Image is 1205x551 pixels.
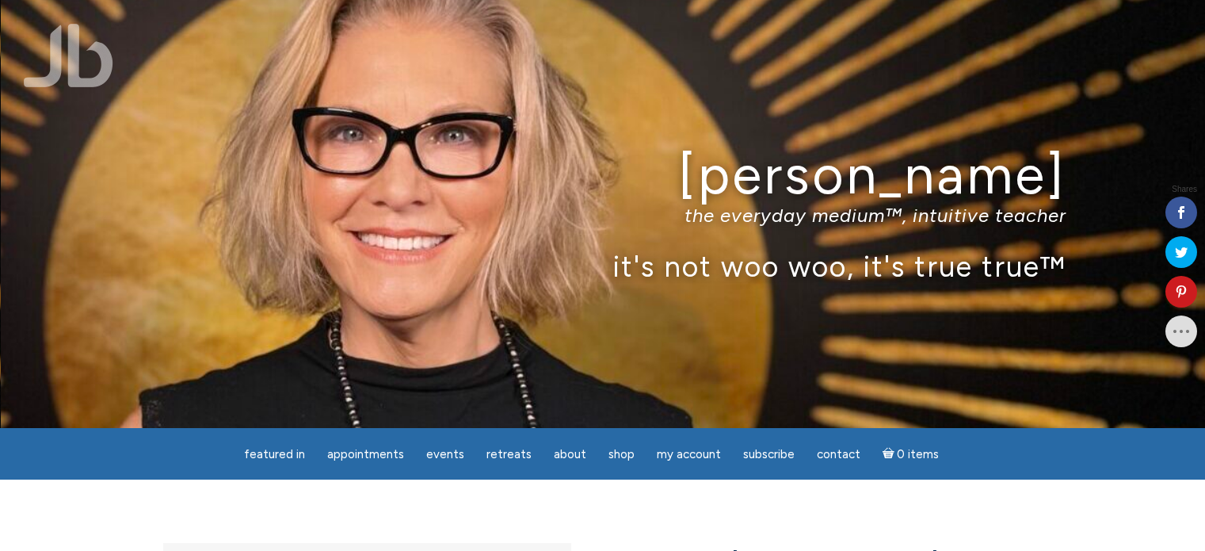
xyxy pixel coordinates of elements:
[657,447,721,461] span: My Account
[883,447,898,461] i: Cart
[486,447,532,461] span: Retreats
[599,439,644,470] a: Shop
[554,447,586,461] span: About
[1172,186,1197,193] span: Shares
[817,447,860,461] span: Contact
[318,439,414,470] a: Appointments
[24,24,113,87] img: Jamie Butler. The Everyday Medium
[743,447,795,461] span: Subscribe
[244,447,305,461] span: featured in
[139,145,1066,205] h1: [PERSON_NAME]
[897,449,939,461] span: 0 items
[807,439,870,470] a: Contact
[873,438,949,470] a: Cart0 items
[139,204,1066,227] p: the everyday medium™, intuitive teacher
[426,447,464,461] span: Events
[417,439,474,470] a: Events
[734,439,804,470] a: Subscribe
[544,439,596,470] a: About
[477,439,541,470] a: Retreats
[139,249,1066,283] p: it's not woo woo, it's true true™
[608,447,635,461] span: Shop
[647,439,730,470] a: My Account
[235,439,315,470] a: featured in
[327,447,404,461] span: Appointments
